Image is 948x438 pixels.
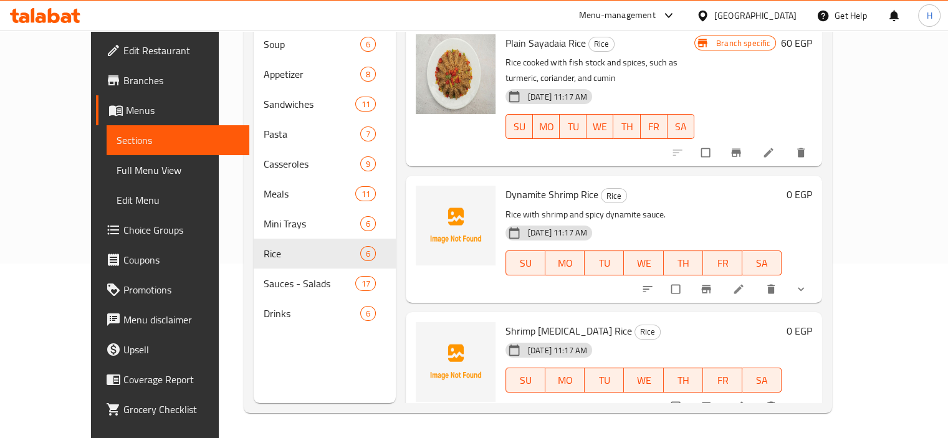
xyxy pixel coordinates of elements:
[781,34,812,52] h6: 60 EGP
[254,89,396,119] div: Sandwiches11
[361,128,375,140] span: 7
[264,67,360,82] div: Appetizer
[732,400,747,412] a: Edit menu item
[590,371,619,389] span: TU
[254,29,396,59] div: Soup6
[669,254,698,272] span: TH
[511,118,528,136] span: SU
[523,227,592,239] span: [DATE] 11:17 AM
[123,252,239,267] span: Coupons
[355,97,375,112] div: items
[634,325,661,340] div: Rice
[708,371,737,389] span: FR
[787,139,817,166] button: delete
[264,97,356,112] div: Sandwiches
[264,306,360,321] span: Drinks
[264,186,356,201] span: Meals
[545,250,585,275] button: MO
[254,119,396,149] div: Pasta7
[123,222,239,237] span: Choice Groups
[96,335,249,364] a: Upsell
[668,114,694,139] button: SA
[787,393,817,420] button: show more
[703,368,742,393] button: FR
[703,250,742,275] button: FR
[708,254,737,272] span: FR
[264,156,360,171] span: Casseroles
[96,275,249,305] a: Promotions
[254,269,396,298] div: Sauces - Salads17
[757,393,787,420] button: delete
[742,368,782,393] button: SA
[254,179,396,209] div: Meals11
[254,209,396,239] div: Mini Trays6
[123,282,239,297] span: Promotions
[505,368,545,393] button: SU
[787,275,817,303] button: show more
[123,43,239,58] span: Edit Restaurant
[264,216,360,231] span: Mini Trays
[722,139,752,166] button: Branch-specific-item
[641,114,668,139] button: FR
[591,118,608,136] span: WE
[545,368,585,393] button: MO
[505,55,694,86] p: Rice cooked with fish stock and spices, such as turmeric, coriander, and cumin
[511,371,540,389] span: SU
[117,163,239,178] span: Full Menu View
[732,283,747,295] a: Edit menu item
[585,368,624,393] button: TU
[601,188,627,203] div: Rice
[550,371,580,389] span: MO
[601,189,626,203] span: Rice
[505,114,533,139] button: SU
[742,250,782,275] button: SA
[96,245,249,275] a: Coupons
[634,275,664,303] button: sort-choices
[664,250,703,275] button: TH
[96,36,249,65] a: Edit Restaurant
[416,34,496,114] img: Plain Sayadaia Rice
[588,37,615,52] div: Rice
[416,186,496,265] img: Dynamite Shrimp Rice
[624,250,663,275] button: WE
[361,218,375,230] span: 6
[360,246,376,261] div: items
[618,118,635,136] span: TH
[117,193,239,207] span: Edit Menu
[762,146,777,159] a: Edit menu item
[416,322,496,402] img: Shrimp Tartar Rice
[505,321,632,340] span: Shrimp [MEDICAL_DATA] Rice
[123,402,239,417] span: Grocery Checklist
[360,306,376,321] div: items
[360,37,376,52] div: items
[360,126,376,141] div: items
[361,39,375,50] span: 6
[613,114,640,139] button: TH
[264,246,360,261] div: Rice
[579,8,656,23] div: Menu-management
[254,298,396,328] div: Drinks6
[664,394,690,418] span: Select to update
[669,371,698,389] span: TH
[634,393,664,420] button: sort-choices
[96,305,249,335] a: Menu disclaimer
[624,368,663,393] button: WE
[664,368,703,393] button: TH
[711,37,775,49] span: Branch specific
[264,37,360,52] span: Soup
[264,126,360,141] div: Pasta
[360,156,376,171] div: items
[757,275,787,303] button: delete
[692,275,722,303] button: Branch-specific-item
[123,372,239,387] span: Coverage Report
[565,118,582,136] span: TU
[123,312,239,327] span: Menu disclaimer
[356,98,375,110] span: 11
[254,24,396,333] nav: Menu sections
[692,393,722,420] button: Branch-specific-item
[356,278,375,290] span: 17
[96,364,249,394] a: Coverage Report
[254,149,396,179] div: Casseroles9
[523,345,592,356] span: [DATE] 11:17 AM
